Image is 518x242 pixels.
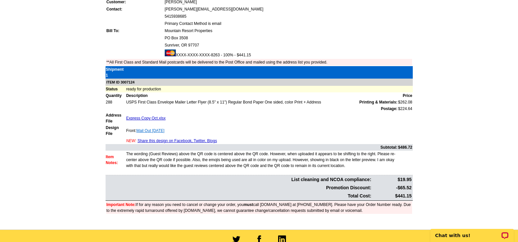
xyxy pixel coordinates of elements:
[106,201,412,214] td: If for any reason you need to cancel or change your order, you call [DOMAIN_NAME] at [PHONE_NUMBE...
[106,155,118,165] font: Item Notes:
[136,128,164,133] a: Mail Out [DATE]
[106,79,413,86] td: ITEM ID 3007124
[106,66,126,79] td: Shipment 1
[164,28,412,34] td: Mountain Resort Properties
[106,176,372,183] td: List cleaning and NCOA compliance:
[126,86,413,92] td: ready for production
[106,92,126,99] td: Quantity
[126,99,398,105] td: USPS First Class Envelope Mailer Letter Flyer (8.5" x 11") Regular Bond Paper One sided, color Pr...
[106,192,372,200] td: Total Cost:
[244,202,253,207] b: must
[164,13,412,20] td: 5415938685
[126,139,136,143] span: NEW:
[106,86,126,92] td: Status
[126,124,398,137] td: Front:
[398,144,412,151] td: $486.72
[372,192,412,200] td: $441.15
[372,176,412,183] td: $19.95
[381,106,397,111] strong: Postage:
[126,116,166,121] a: Express Copy Oct.xlsx
[372,184,412,192] td: -$65.52
[126,151,398,169] td: The wording (Guest Reviews) above the QR code is centered above the QR code. However, when upload...
[106,99,126,105] td: 288
[426,221,518,242] iframe: LiveChat chat widget
[398,92,412,99] td: Price
[359,99,397,105] span: Printing & Materials:
[164,6,412,12] td: [PERSON_NAME][EMAIL_ADDRESS][DOMAIN_NAME]
[164,49,412,58] td: XXXX-XXXX-XXXX-8263 - 100% - $441.15
[164,35,412,41] td: PO Box 3508
[107,202,136,207] font: Important Note:
[398,99,412,105] td: $262.08
[106,59,412,65] td: **All First Class and Standard Mail postcards will be delivered to the Post Office and mailed usi...
[106,184,372,192] td: Promotion Discount:
[164,42,412,48] td: Sunriver, OR 97707
[106,6,164,12] td: Contact:
[126,92,398,99] td: Description
[106,28,164,34] td: Bill To:
[106,124,126,137] td: Design File
[106,112,126,124] td: Address File
[165,49,176,56] img: mast.gif
[138,139,217,143] a: Share this design on Facebook, Twitter, Blogs
[164,20,412,27] td: Primary Contact Method is email
[398,105,412,112] td: $224.64
[106,144,398,151] td: Subtotal:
